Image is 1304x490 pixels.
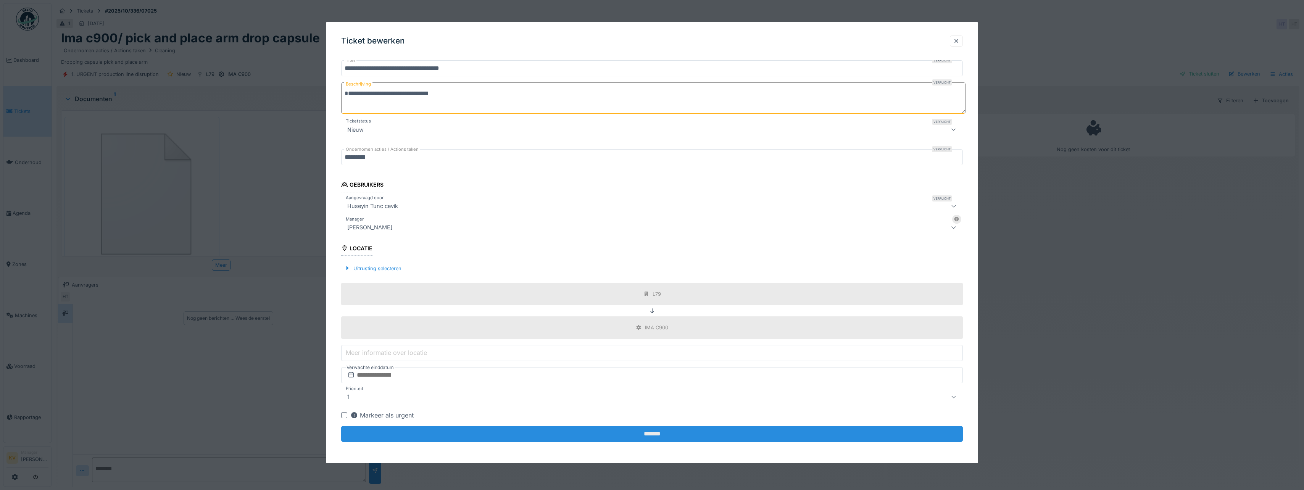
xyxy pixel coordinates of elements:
label: Titel [344,57,356,64]
label: Ondernomen acties / Actions taken [344,146,420,153]
label: Prioriteit [344,385,365,392]
div: Verplicht [932,57,952,63]
div: [PERSON_NAME] [344,222,395,232]
label: Verwachte einddatum [346,363,395,372]
div: L79 [653,290,661,298]
div: Verplicht [932,119,952,125]
div: Locatie [341,242,372,255]
label: Aangevraagd door [344,194,385,201]
div: Verplicht [932,79,952,85]
div: Nieuw [344,125,367,134]
div: Verplicht [932,195,952,201]
label: Manager [344,216,365,222]
label: Ticketstatus [344,118,372,124]
div: Gebruikers [341,179,384,192]
div: Uitrusting selecteren [341,263,405,273]
div: Huseyin Tunc cevik [344,201,401,210]
div: IMA C900 [645,324,668,331]
label: Meer informatie over locatie [344,348,429,357]
div: Verplicht [932,146,952,152]
div: Markeer als urgent [350,411,414,420]
div: 1 [344,392,353,401]
label: Beschrijving [344,79,372,89]
h3: Ticket bewerken [341,36,405,46]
